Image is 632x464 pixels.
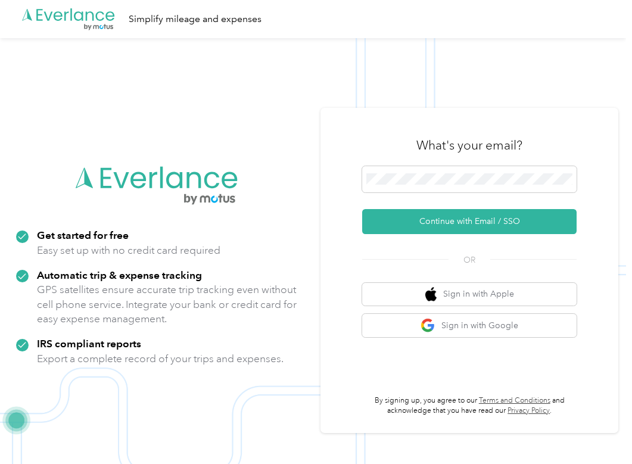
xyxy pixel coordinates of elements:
a: Terms and Conditions [479,396,550,405]
img: google logo [421,318,435,333]
img: apple logo [425,287,437,302]
a: Privacy Policy [508,406,550,415]
div: Simplify mileage and expenses [129,12,261,27]
strong: Get started for free [37,229,129,241]
strong: IRS compliant reports [37,337,141,350]
button: google logoSign in with Google [362,314,577,337]
h3: What's your email? [416,137,522,154]
button: Continue with Email / SSO [362,209,577,234]
p: Export a complete record of your trips and expenses. [37,351,284,366]
span: OR [449,254,490,266]
p: By signing up, you agree to our and acknowledge that you have read our . [362,396,577,416]
p: Easy set up with no credit card required [37,243,220,258]
button: apple logoSign in with Apple [362,283,577,306]
strong: Automatic trip & expense tracking [37,269,202,281]
p: GPS satellites ensure accurate trip tracking even without cell phone service. Integrate your bank... [37,282,297,326]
